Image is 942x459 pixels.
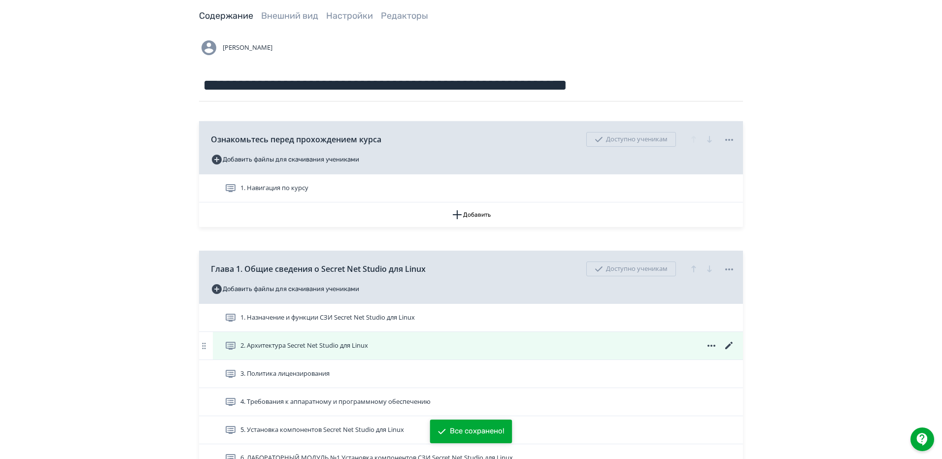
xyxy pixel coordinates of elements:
[326,10,373,21] a: Настройки
[240,183,308,193] span: 1. Навигация по курсу
[261,10,318,21] a: Внешний вид
[240,397,431,407] span: 4. Требования к аппаратному и программному обеспечению
[586,262,676,276] div: Доступно ученикам
[199,202,743,227] button: Добавить
[240,313,415,323] span: 1. Назначение и функции СЗИ Secret Net Studio для Linux
[211,263,426,275] span: Глава 1. Общие сведения о Secret Net Studio для Linux
[240,341,368,351] span: 2. Архитектура Secret Net Studio для Linux
[240,369,330,379] span: 3. Политика лицензирования
[199,360,743,388] div: 3. Политика лицензирования
[223,43,272,53] span: [PERSON_NAME]
[211,133,381,145] span: Ознакомьтесь перед прохождением курса
[199,304,743,332] div: 1. Назначение и функции СЗИ Secret Net Studio для Linux
[199,174,743,202] div: 1. Навигация по курсу
[381,10,428,21] a: Редакторы
[586,132,676,147] div: Доступно ученикам
[240,425,404,435] span: 5. Установка компонентов Secret Net Studio для Linux
[211,281,359,297] button: Добавить файлы для скачивания учениками
[199,388,743,416] div: 4. Требования к аппаратному и программному обеспечению
[199,332,743,360] div: 2. Архитектура Secret Net Studio для Linux
[450,426,505,436] div: Все сохранено!
[199,416,743,444] div: 5. Установка компонентов Secret Net Studio для Linux
[199,10,253,21] a: Содержание
[211,152,359,167] button: Добавить файлы для скачивания учениками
